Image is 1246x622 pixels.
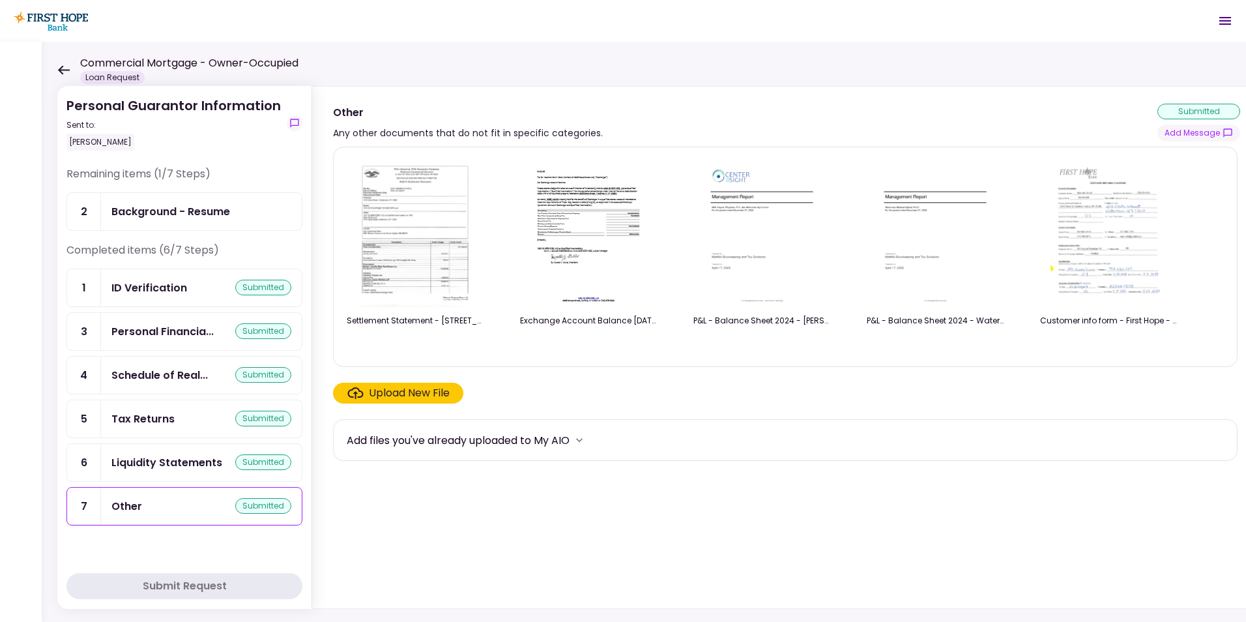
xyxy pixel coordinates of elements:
h1: Commercial Mortgage - Owner-Occupied [80,55,298,71]
div: submitted [235,454,291,470]
div: 3 [67,313,101,350]
div: Customer info form - First Hope - 4.16.2025.pdf [1040,315,1177,327]
div: submitted [235,323,291,339]
a: 2Background - Resume [66,192,302,231]
a: 4Schedule of Real Estate Ownedsubmitted [66,356,302,394]
div: [PERSON_NAME] [66,134,134,151]
div: Add files you've already uploaded to My AIO [347,432,570,449]
a: 1ID Verificationsubmitted [66,269,302,307]
div: Personal Financial Stmt (fill and sign) [111,323,214,340]
div: 1 [67,269,101,306]
div: Schedule of Real Estate Owned [111,367,208,383]
div: 5 [67,400,101,437]
div: Completed items (6/7 Steps) [66,243,302,269]
div: Tax Returns [111,411,175,427]
img: Partner icon [13,11,88,31]
div: 6 [67,444,101,481]
button: show-messages [1157,125,1240,141]
div: Loan Request [80,71,145,84]
div: submitted [235,280,291,295]
span: Click here to upload the required document [333,383,463,404]
button: Open menu [1210,5,1241,37]
div: Background - Resume [111,203,230,220]
a: 3Personal Financial Stmt (fill and sign)submitted [66,312,302,351]
div: 4 [67,357,101,394]
div: Other [333,104,603,121]
div: Sent to: [66,119,281,131]
button: show-messages [287,115,302,131]
div: Upload New File [369,385,450,401]
div: Submit Request [143,578,227,594]
div: 7 [67,488,101,525]
div: submitted [235,367,291,383]
div: submitted [235,411,291,426]
a: 5Tax Returnssubmitted [66,400,302,438]
a: 7Othersubmitted [66,487,302,526]
div: ID Verification [111,280,187,296]
div: Any other documents that do not fit in specific categories. [333,125,603,141]
div: Remaining items (1/7 Steps) [66,166,302,192]
div: Other [111,498,142,514]
button: Submit Request [66,573,302,599]
div: Settlement Statement - 1815 State St. - 1815 State Street , Watertown, NY 13601.pdf [347,315,484,327]
a: 6Liquidity Statementssubmitted [66,443,302,482]
button: more [570,430,589,450]
div: Personal Guarantor Information [66,96,281,151]
div: P&L - Balance Sheet 2024 - M.B. Kayani Physician P.C. DBA Watertown Eye Center - 2024 Financial R... [693,315,830,327]
div: P&L - Balance Sheet 2024 - Watertown Medical Optical - 2024 Financial Reports (P&L & Balance Shee... [867,315,1004,327]
div: Liquidity Statements [111,454,222,471]
div: submitted [235,498,291,514]
div: Exchange Account Balance 5.13.25.pdf [520,315,657,327]
div: 2 [67,193,101,230]
div: submitted [1157,104,1240,119]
